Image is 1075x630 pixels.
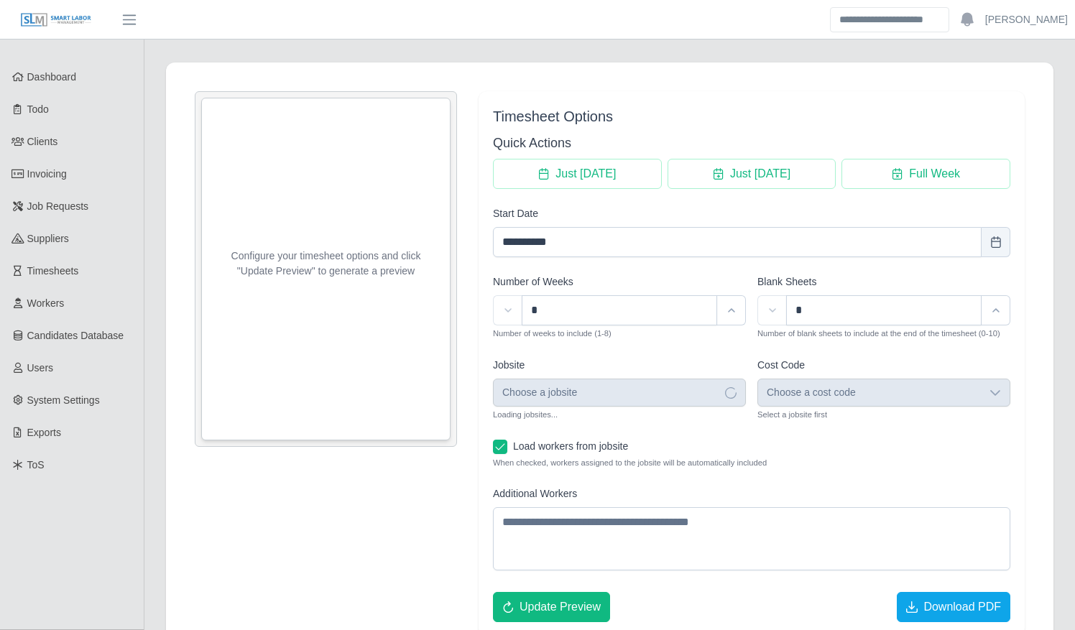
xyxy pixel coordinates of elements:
[493,457,1010,469] small: When checked, workers assigned to the jobsite will be automatically included
[493,106,1010,127] div: Timesheet Options
[493,486,577,501] label: Additional Workers
[27,200,89,212] span: Job Requests
[27,103,49,115] span: Todo
[730,165,790,182] span: Just [DATE]
[985,12,1068,27] a: [PERSON_NAME]
[493,159,662,189] button: Just Today
[493,329,612,338] small: Number of weeks to include (1-8)
[982,227,1010,257] button: Choose Date
[27,233,69,244] span: Suppliers
[27,136,58,147] span: Clients
[27,297,65,309] span: Workers
[897,592,1010,622] button: Download PDF
[493,133,1010,153] h3: Quick Actions
[27,427,61,438] span: Exports
[27,168,67,180] span: Invoicing
[841,159,1010,189] button: Full Week
[493,358,525,373] label: Jobsite
[757,274,817,289] label: Blank Sheets
[493,592,610,622] button: Update Preview
[757,358,805,373] label: Cost Code
[27,459,45,471] span: ToS
[757,329,1000,338] small: Number of blank sheets to include at the end of the timesheet (0-10)
[20,12,92,28] img: SLM Logo
[493,410,558,419] small: Loading jobsites...
[27,362,54,374] span: Users
[757,410,827,419] small: Select a jobsite first
[555,165,616,182] span: Just [DATE]
[923,598,1001,616] span: Download PDF
[27,330,124,341] span: Candidates Database
[520,598,601,616] span: Update Preview
[202,249,450,279] p: Configure your timesheet options and click "Update Preview" to generate a preview
[909,165,960,182] span: Full Week
[493,206,538,221] label: Start Date
[830,7,949,32] input: Search
[493,274,573,289] label: Number of Weeks
[27,394,100,406] span: System Settings
[513,440,628,452] span: Load workers from jobsite
[27,71,77,83] span: Dashboard
[27,265,79,277] span: Timesheets
[668,159,836,189] button: Just Tomorrow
